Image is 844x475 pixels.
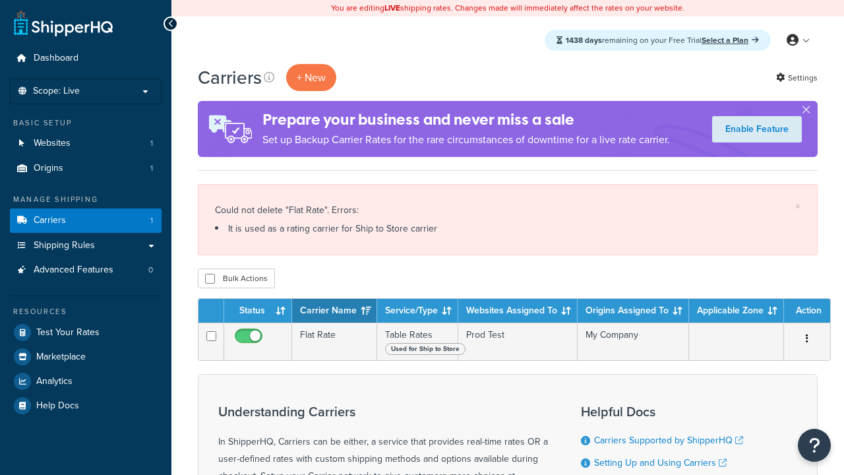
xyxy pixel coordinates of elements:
[384,2,400,14] b: LIVE
[377,323,458,360] td: Table Rates
[10,46,162,71] a: Dashboard
[594,456,727,470] a: Setting Up and Using Carriers
[224,299,292,323] th: Status: activate to sort column ascending
[578,299,689,323] th: Origins Assigned To: activate to sort column ascending
[218,404,548,419] h3: Understanding Carriers
[36,400,79,412] span: Help Docs
[150,163,153,174] span: 1
[198,65,262,90] h1: Carriers
[10,131,162,156] li: Websites
[702,34,759,46] a: Select a Plan
[10,156,162,181] a: Origins 1
[545,30,771,51] div: remaining on your Free Trial
[10,131,162,156] a: Websites 1
[712,116,802,142] a: Enable Feature
[10,394,162,418] a: Help Docs
[566,34,602,46] strong: 1438 days
[36,376,73,387] span: Analytics
[34,163,63,174] span: Origins
[377,299,458,323] th: Service/Type: activate to sort column ascending
[292,299,377,323] th: Carrier Name: activate to sort column ascending
[10,306,162,317] div: Resources
[34,215,66,226] span: Carriers
[689,299,784,323] th: Applicable Zone: activate to sort column ascending
[292,323,377,360] td: Flat Rate
[34,265,113,276] span: Advanced Features
[10,369,162,393] a: Analytics
[594,433,743,447] a: Carriers Supported by ShipperHQ
[798,429,831,462] button: Open Resource Center
[10,194,162,205] div: Manage Shipping
[262,109,670,131] h4: Prepare your business and never miss a sale
[385,343,466,355] span: Used for Ship to Store
[458,323,578,360] td: Prod Test
[34,240,95,251] span: Shipping Rules
[10,321,162,344] a: Test Your Rates
[784,299,830,323] th: Action
[286,64,336,91] button: + New
[36,327,100,338] span: Test Your Rates
[10,208,162,233] a: Carriers 1
[10,156,162,181] li: Origins
[34,53,78,64] span: Dashboard
[150,215,153,226] span: 1
[262,131,670,149] p: Set up Backup Carrier Rates for the rare circumstances of downtime for a live rate carrier.
[148,265,153,276] span: 0
[14,10,113,36] a: ShipperHQ Home
[776,69,818,87] a: Settings
[36,352,86,363] span: Marketplace
[10,345,162,369] a: Marketplace
[150,138,153,149] span: 1
[33,86,80,97] span: Scope: Live
[458,299,578,323] th: Websites Assigned To: activate to sort column ascending
[198,101,262,157] img: ad-rules-rateshop-fe6ec290ccb7230408bd80ed9643f0289d75e0ffd9eb532fc0e269fcd187b520.png
[578,323,689,360] td: My Company
[10,234,162,258] a: Shipping Rules
[198,269,275,288] button: Bulk Actions
[10,208,162,233] li: Carriers
[215,220,800,238] li: It is used as a rating carrier for Ship to Store carrier
[10,258,162,282] li: Advanced Features
[795,201,800,212] a: ×
[581,404,753,419] h3: Helpful Docs
[10,258,162,282] a: Advanced Features 0
[34,138,71,149] span: Websites
[10,117,162,129] div: Basic Setup
[215,201,800,238] div: Could not delete "Flat Rate". Errors:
